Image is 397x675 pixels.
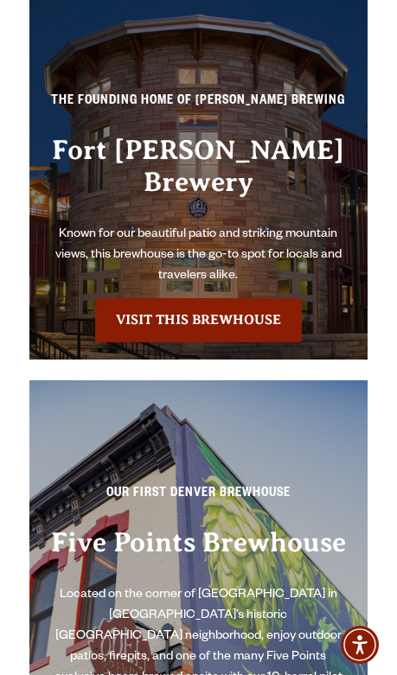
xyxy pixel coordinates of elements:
[47,526,349,585] h3: Five Points Brewhouse
[47,134,349,224] h3: Fort [PERSON_NAME] Brewery
[47,92,349,123] p: The Founding Home of [PERSON_NAME] Brewing
[95,298,302,341] a: Visit the Fort Collin's Brewery & Taproom
[341,626,379,664] div: Accessibility Menu
[47,484,349,515] p: Our First Denver Brewhouse
[47,225,349,287] p: Known for our beautiful patio and striking mountain views, this brewhouse is the go-to spot for l...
